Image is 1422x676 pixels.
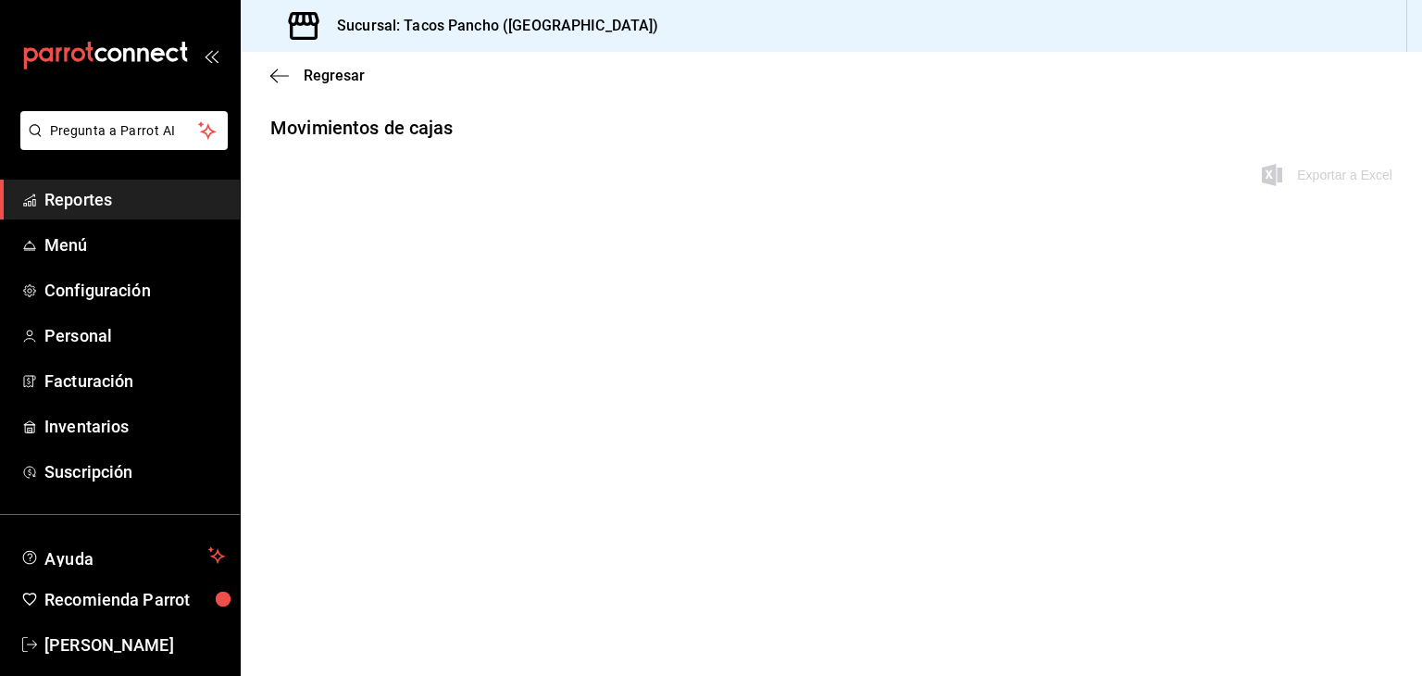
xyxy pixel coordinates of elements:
span: [PERSON_NAME] [44,632,225,657]
a: Pregunta a Parrot AI [13,134,228,154]
span: Recomienda Parrot [44,587,225,612]
span: Regresar [304,67,365,84]
button: open_drawer_menu [204,48,218,63]
span: Menú [44,232,225,257]
button: Regresar [270,67,365,84]
div: Movimientos de cajas [270,114,454,142]
span: Personal [44,323,225,348]
h3: Sucursal: Tacos Pancho ([GEOGRAPHIC_DATA]) [322,15,659,37]
span: Facturación [44,369,225,394]
span: Inventarios [44,414,225,439]
span: Pregunta a Parrot AI [50,121,199,141]
span: Suscripción [44,459,225,484]
span: Ayuda [44,545,201,567]
span: Reportes [44,187,225,212]
button: Pregunta a Parrot AI [20,111,228,150]
span: Configuración [44,278,225,303]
